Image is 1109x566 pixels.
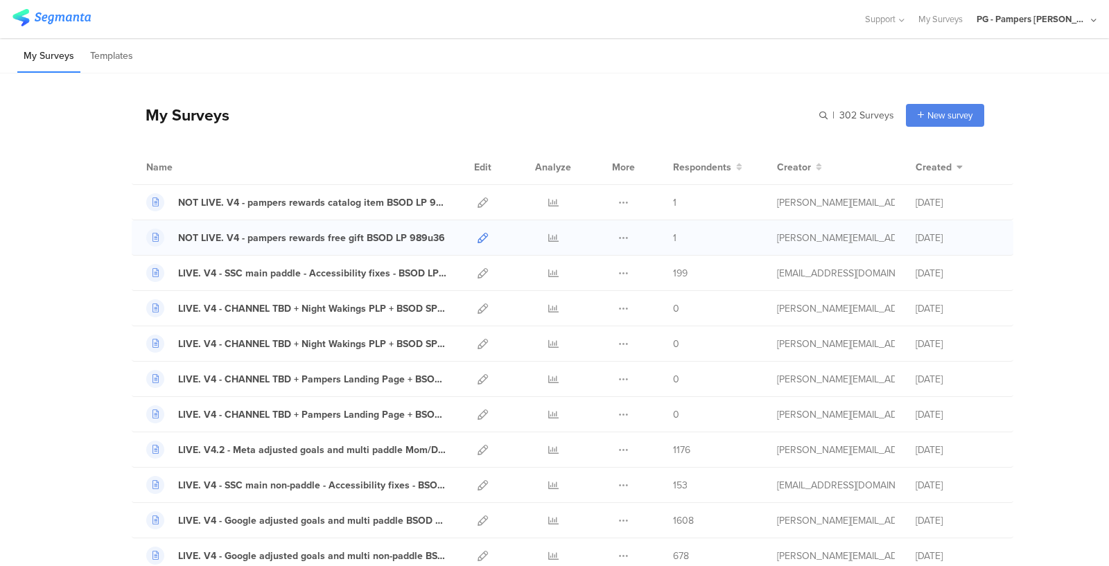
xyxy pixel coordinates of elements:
[916,372,999,387] div: [DATE]
[178,407,447,422] div: LIVE. V4 - CHANNEL TBD + Pampers Landing Page + BSOD SP paddle xd514b
[830,108,837,123] span: |
[777,160,822,175] button: Creator
[916,337,999,351] div: [DATE]
[146,476,447,494] a: LIVE. V4 - SSC main non-paddle - Accessibility fixes - BSOD LP 4fo5fc
[178,266,447,281] div: LIVE. V4 - SSC main paddle - Accessibility fixes - BSOD LP y13fe7
[146,299,447,317] a: LIVE. V4 - CHANNEL TBD + Night Wakings PLP + BSOD SP non-paddle y9979c
[673,337,679,351] span: 0
[777,160,811,175] span: Creator
[777,195,895,210] div: aguiar.s@pg.com
[146,405,447,423] a: LIVE. V4 - CHANNEL TBD + Pampers Landing Page + BSOD SP paddle xd514b
[777,549,895,563] div: aguiar.s@pg.com
[84,40,139,73] li: Templates
[916,231,999,245] div: [DATE]
[673,266,688,281] span: 199
[178,513,447,528] div: LIVE. V4 - Google adjusted goals and multi paddle BSOD LP 3t4561
[777,407,895,422] div: aguiar.s@pg.com
[178,372,447,387] div: LIVE. V4 - CHANNEL TBD + Pampers Landing Page + BSOD SP non-paddle 2cc66f
[146,335,447,353] a: LIVE. V4 - CHANNEL TBD + Night Wakings PLP + BSOD SP paddle f50l5c
[916,160,963,175] button: Created
[146,441,447,459] a: LIVE. V4.2 - Meta adjusted goals and multi paddle Mom/Dad LP a2d4j3
[673,407,679,422] span: 0
[865,12,896,26] span: Support
[777,337,895,351] div: aguiar.s@pg.com
[916,513,999,528] div: [DATE]
[178,195,447,210] div: NOT LIVE. V4 - pampers rewards catalog item BSOD LP 98ae4m
[777,372,895,387] div: aguiar.s@pg.com
[673,195,676,210] span: 1
[178,443,447,457] div: LIVE. V4.2 - Meta adjusted goals and multi paddle Mom/Dad LP a2d4j3
[468,150,498,184] div: Edit
[777,513,895,528] div: aguiar.s@pg.com
[927,109,972,122] span: New survey
[777,478,895,493] div: hougui.yh.1@pg.com
[916,160,952,175] span: Created
[609,150,638,184] div: More
[916,301,999,316] div: [DATE]
[146,229,445,247] a: NOT LIVE. V4 - pampers rewards free gift BSOD LP 989u36
[673,549,689,563] span: 678
[673,231,676,245] span: 1
[146,264,447,282] a: LIVE. V4 - SSC main paddle - Accessibility fixes - BSOD LP y13fe7
[178,337,447,351] div: LIVE. V4 - CHANNEL TBD + Night Wakings PLP + BSOD SP paddle f50l5c
[673,513,694,528] span: 1608
[178,301,447,316] div: LIVE. V4 - CHANNEL TBD + Night Wakings PLP + BSOD SP non-paddle y9979c
[146,193,447,211] a: NOT LIVE. V4 - pampers rewards catalog item BSOD LP 98ae4m
[916,266,999,281] div: [DATE]
[146,547,447,565] a: LIVE. V4 - Google adjusted goals and multi non-paddle BSOD LP ocf695
[777,266,895,281] div: hougui.yh.1@pg.com
[673,160,731,175] span: Respondents
[673,478,688,493] span: 153
[916,407,999,422] div: [DATE]
[777,301,895,316] div: aguiar.s@pg.com
[17,40,80,73] li: My Surveys
[132,103,229,127] div: My Surveys
[777,443,895,457] div: aguiar.s@pg.com
[532,150,574,184] div: Analyze
[916,478,999,493] div: [DATE]
[673,443,690,457] span: 1176
[178,549,447,563] div: LIVE. V4 - Google adjusted goals and multi non-paddle BSOD LP ocf695
[178,478,447,493] div: LIVE. V4 - SSC main non-paddle - Accessibility fixes - BSOD LP 4fo5fc
[916,195,999,210] div: [DATE]
[146,370,447,388] a: LIVE. V4 - CHANNEL TBD + Pampers Landing Page + BSOD SP non-paddle 2cc66f
[777,231,895,245] div: aguiar.s@pg.com
[673,301,679,316] span: 0
[839,108,894,123] span: 302 Surveys
[916,443,999,457] div: [DATE]
[178,231,445,245] div: NOT LIVE. V4 - pampers rewards free gift BSOD LP 989u36
[977,12,1088,26] div: PG - Pampers [PERSON_NAME]
[916,549,999,563] div: [DATE]
[146,511,447,529] a: LIVE. V4 - Google adjusted goals and multi paddle BSOD LP 3t4561
[12,9,91,26] img: segmanta logo
[146,160,229,175] div: Name
[673,372,679,387] span: 0
[673,160,742,175] button: Respondents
